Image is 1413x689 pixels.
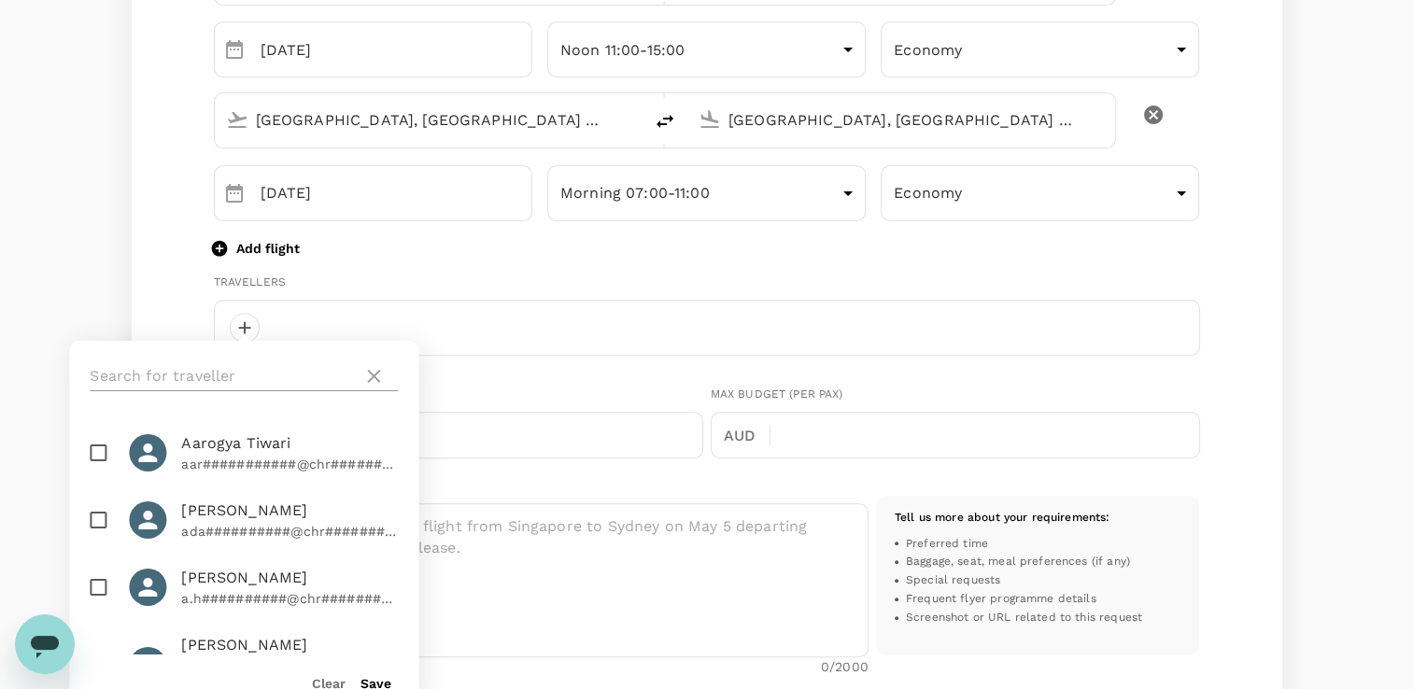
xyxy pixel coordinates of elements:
iframe: Button to launch messaging window [15,614,75,674]
div: Noon 11:00-15:00 [547,26,866,73]
span: Baggage, seat, meal preferences (if any) [906,553,1130,571]
span: Screenshot or URL related to this request [906,609,1142,627]
button: Choose date, selected date is Oct 17, 2025 [216,31,253,68]
button: delete [1131,92,1176,137]
div: Max Budget (per pax) [711,386,1200,404]
div: Economy [881,170,1199,217]
span: Special requests [906,571,1000,590]
div: Morning 07:00-11:00 [547,170,866,217]
input: Travel date [261,21,532,77]
p: a.h##########@chr############ [181,589,398,608]
div: Preferred Airlines [214,386,703,404]
input: Going to [728,105,1076,134]
button: Open [629,118,633,121]
div: Travellers [214,274,1200,292]
input: Depart from [256,105,603,134]
span: [PERSON_NAME] [PERSON_NAME] [181,634,398,679]
span: Aarogya Tiwari [181,432,398,455]
input: Search for traveller [90,361,355,391]
p: ada##########@chr############ [181,522,398,541]
p: aar###########@chr############ [181,455,398,473]
span: Preferred time [906,535,988,554]
button: delete [643,99,687,144]
button: Open [1102,118,1106,121]
span: [PERSON_NAME] [181,567,398,589]
button: Choose date, selected date is Oct 21, 2025 [216,175,253,212]
input: Travel date [261,165,532,221]
p: AUD [724,425,770,447]
p: Add flight [236,239,300,258]
p: 0 /2000 [821,657,869,676]
span: [PERSON_NAME] [181,499,398,522]
span: Frequent flyer programme details [906,590,1096,609]
button: Add flight [214,239,300,258]
span: Tell us more about your requirements : [895,511,1110,524]
div: Economy [881,26,1199,73]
